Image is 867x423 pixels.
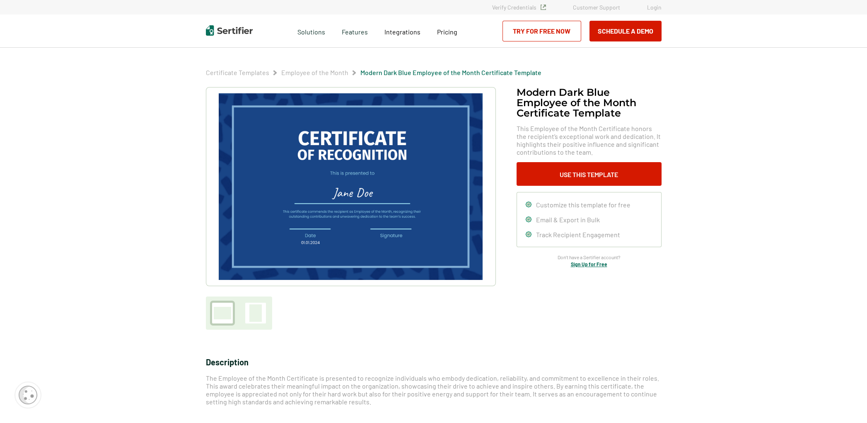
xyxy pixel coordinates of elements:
span: Modern Dark Blue Employee of the Month Certificate Template [360,68,541,77]
a: Certificate Templates [206,68,269,76]
img: Modern Dark Blue Employee of the Month Certificate Template [219,93,482,280]
a: Customer Support [573,4,620,11]
button: Schedule a Demo [589,21,662,41]
span: Email & Export in Bulk [536,216,600,224]
img: Verified [541,5,546,10]
span: Description [206,357,249,367]
span: Certificate Templates [206,68,269,77]
span: The Employee of the Month Certificate is presented to recognize individuals who embody dedication... [206,374,659,406]
span: Customize this template for free [536,201,630,209]
span: Pricing [437,28,457,36]
a: Login [647,4,662,11]
img: Sertifier | Digital Credentialing Platform [206,25,253,36]
a: Sign Up for Free [571,261,607,267]
div: Breadcrumb [206,68,541,77]
a: Try for Free Now [502,21,581,41]
span: Integrations [384,28,420,36]
span: Track Recipient Engagement [536,231,620,238]
span: Employee of the Month [281,68,348,77]
a: Integrations [384,26,420,36]
a: Employee of the Month [281,68,348,76]
span: Solutions [297,26,325,36]
span: Don’t have a Sertifier account? [558,253,621,261]
a: Modern Dark Blue Employee of the Month Certificate Template [360,68,541,76]
iframe: Chat Widget [826,383,867,423]
span: This Employee of the Month Certificate honors the recipient’s exceptional work and dedication. It... [517,124,662,156]
img: Cookie Popup Icon [19,386,37,404]
span: Features [342,26,368,36]
h1: Modern Dark Blue Employee of the Month Certificate Template [517,87,662,118]
a: Verify Credentials [492,4,546,11]
a: Pricing [437,26,457,36]
button: Use This Template [517,162,662,186]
